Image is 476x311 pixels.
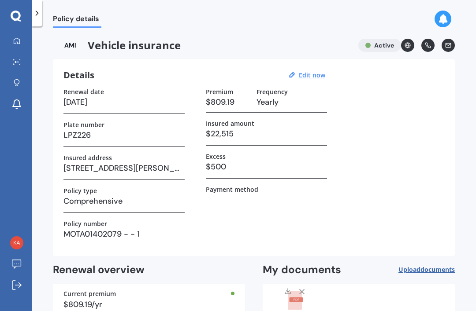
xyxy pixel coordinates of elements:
h3: [DATE] [63,95,185,109]
h3: $500 [206,160,327,173]
h3: [STREET_ADDRESS][PERSON_NAME] [63,161,185,175]
span: Upload [398,266,455,273]
h3: $809.19 [206,95,249,109]
label: Premium [206,88,233,95]
label: Policy type [63,187,97,194]
label: Renewal date [63,88,104,95]
span: Policy details [53,15,101,26]
h2: Renewal overview [53,263,245,277]
h3: MOTA01402079 - - 1 [63,227,185,241]
img: 244bfa34a57b8c80e337350c0e8f320a [10,236,23,249]
u: Edit now [299,71,325,79]
h3: Details [63,70,94,81]
label: Frequency [257,88,288,95]
label: Plate number [63,121,104,128]
h3: Comprehensive [63,194,185,208]
span: Vehicle insurance [53,39,351,52]
label: Excess [206,153,226,160]
label: Policy number [63,220,107,227]
h3: LPZ226 [63,128,185,142]
h2: My documents [263,263,341,277]
div: $809.19/yr [63,300,234,308]
button: Uploaddocuments [398,263,455,277]
button: Edit now [296,71,328,79]
h3: $22,515 [206,127,327,140]
label: Insured address [63,154,112,161]
label: Payment method [206,186,258,193]
span: documents [420,265,455,274]
div: Current premium [63,291,234,297]
h3: Yearly [257,95,327,109]
label: Insured amount [206,120,254,127]
img: AMI-text-1.webp [53,39,88,52]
